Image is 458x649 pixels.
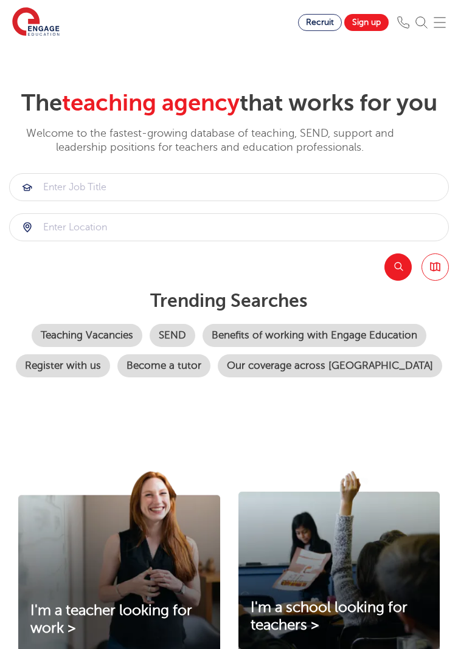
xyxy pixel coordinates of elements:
img: Engage Education [12,7,60,38]
span: I'm a school looking for teachers > [251,599,408,633]
a: Recruit [298,14,342,31]
span: teaching agency [62,90,240,116]
p: Welcome to the fastest-growing database of teaching, SEND, support and leadership positions for t... [9,126,411,155]
div: Submit [9,173,449,201]
a: Sign up [344,14,389,31]
p: Trending searches [9,290,449,312]
span: I'm a teacher looking for work > [30,602,192,636]
span: Recruit [306,18,334,27]
a: I'm a school looking for teachers > [238,599,440,634]
h2: The that works for you [9,89,449,117]
img: Search [415,16,428,29]
input: Submit [10,174,448,201]
a: Benefits of working with Engage Education [203,324,426,347]
a: Become a tutor [117,354,210,377]
a: I'm a teacher looking for work > [18,602,220,637]
a: SEND [150,324,195,347]
a: Register with us [16,354,110,377]
img: Mobile Menu [434,16,446,29]
a: Our coverage across [GEOGRAPHIC_DATA] [218,354,442,377]
button: Search [384,253,412,281]
div: Submit [9,213,449,241]
a: Teaching Vacancies [32,324,142,347]
img: Phone [397,16,409,29]
input: Submit [10,214,448,241]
